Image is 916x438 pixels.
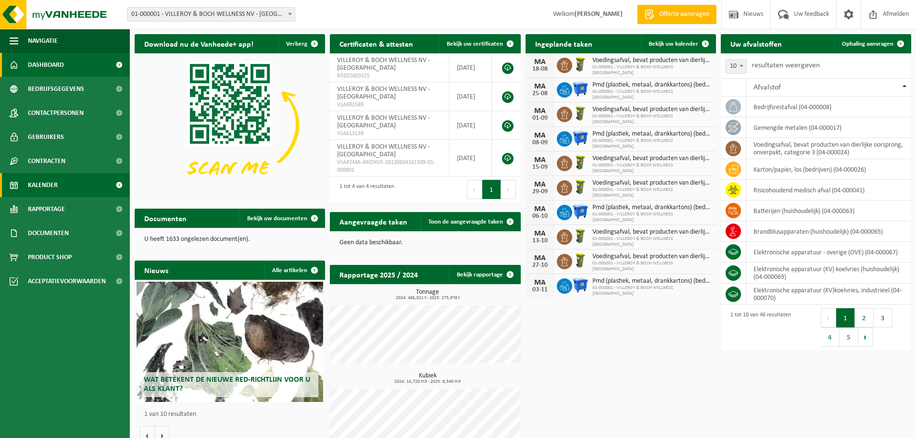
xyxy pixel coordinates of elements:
span: 01-000001 - VILLEROY & BOCH WELLNESS NV - ROESELARE [127,7,295,22]
span: RED25003225 [337,72,442,80]
span: Dashboard [28,53,64,77]
span: Voedingsafval, bevat producten van dierlijke oorsprong, onverpakt, categorie 3 [592,179,711,187]
p: 1 van 10 resultaten [144,411,320,418]
span: Offerte aanvragen [657,10,712,19]
span: VILLEROY & BOCH WELLNESS NV - [GEOGRAPHIC_DATA] [337,57,430,72]
button: 5 [840,327,858,347]
div: MA [530,254,550,262]
span: Navigatie [28,29,58,53]
img: WB-0060-HPE-GN-50 [572,56,589,73]
td: elektronische apparatuur (KV) koelvries (huishoudelijk) (04-000069) [746,263,911,284]
span: VILLEROY & BOCH WELLNESS NV - [GEOGRAPHIC_DATA] [337,86,430,100]
span: 01-000001 - VILLEROY & BOCH WELLNESS [GEOGRAPHIC_DATA] [592,64,711,76]
h2: Rapportage 2025 / 2024 [330,265,427,284]
td: gemengde metalen (04-000017) [746,117,911,138]
div: 1 tot 10 van 46 resultaten [726,307,791,348]
span: Voedingsafval, bevat producten van dierlijke oorsprong, onverpakt, categorie 3 [592,155,711,163]
span: 01-000001 - VILLEROY & BOCH WELLNESS [GEOGRAPHIC_DATA] [592,261,711,272]
h2: Nieuws [135,261,178,279]
td: elektronische apparatuur (KV)koelvries, industrieel (04-000070) [746,284,911,305]
h2: Certificaten & attesten [330,34,423,53]
div: MA [530,58,550,66]
span: Verberg [286,41,307,47]
h2: Documenten [135,209,196,227]
a: Alle artikelen [264,261,324,280]
a: Toon de aangevraagde taken [421,212,520,231]
img: WB-1100-HPE-BE-01 [572,81,589,97]
td: risicohoudend medisch afval (04-000041) [746,180,911,200]
span: 01-000001 - VILLEROY & BOCH WELLNESS [GEOGRAPHIC_DATA] [592,236,711,248]
td: batterijen (huishoudelijk) (04-000063) [746,200,911,221]
span: Bekijk uw kalender [649,41,698,47]
td: [DATE] [450,53,492,82]
img: WB-0060-HPE-GN-50 [572,154,589,171]
div: 15-09 [530,164,550,171]
a: Ophaling aanvragen [834,34,910,53]
td: [DATE] [450,82,492,111]
td: bedrijfsrestafval (04-000008) [746,97,911,117]
img: WB-0060-HPE-GN-50 [572,105,589,122]
td: brandblusapparaten (huishoudelijk) (04-000065) [746,221,911,242]
span: Voedingsafval, bevat producten van dierlijke oorsprong, onverpakt, categorie 3 [592,57,711,64]
span: Ophaling aanvragen [842,41,893,47]
div: MA [530,279,550,287]
button: Next [858,327,873,347]
div: 01-09 [530,115,550,122]
button: Next [501,180,516,199]
button: 2 [855,308,874,327]
img: WB-1100-HPE-BE-01 [572,130,589,146]
span: 2024: 486,021 t - 2025: 275,978 t [335,296,520,300]
span: Product Shop [28,245,72,269]
img: Download de VHEPlus App [135,53,325,196]
div: 13-10 [530,238,550,244]
p: U heeft 1633 ongelezen document(en). [144,236,315,243]
div: MA [530,181,550,188]
div: 18-08 [530,66,550,73]
div: MA [530,156,550,164]
span: 10 [726,60,746,73]
span: Gebruikers [28,125,64,149]
span: Toon de aangevraagde taken [428,219,503,225]
img: WB-0060-HPE-GN-50 [572,252,589,269]
span: 01-000001 - VILLEROY & BOCH WELLNESS [GEOGRAPHIC_DATA] [592,187,711,199]
div: MA [530,107,550,115]
span: 01-000001 - VILLEROY & BOCH WELLNESS [GEOGRAPHIC_DATA] [592,285,711,297]
button: 3 [874,308,892,327]
div: MA [530,132,550,139]
div: MA [530,205,550,213]
span: Voedingsafval, bevat producten van dierlijke oorsprong, onverpakt, categorie 3 [592,106,711,113]
span: Documenten [28,221,69,245]
span: VLA902589 [337,101,442,109]
span: VLAREMA-ARCHIVE-20130604161509-01-000001 [337,159,442,174]
h2: Aangevraagde taken [330,212,417,231]
span: Contracten [28,149,65,173]
img: WB-1100-HPE-BE-01 [572,203,589,220]
a: Bekijk rapportage [449,265,520,284]
span: Contactpersonen [28,101,84,125]
span: 01-000001 - VILLEROY & BOCH WELLNESS [GEOGRAPHIC_DATA] [592,113,711,125]
span: Voedingsafval, bevat producten van dierlijke oorsprong, onverpakt, categorie 3 [592,253,711,261]
div: 03-11 [530,287,550,293]
div: 08-09 [530,139,550,146]
div: 25-08 [530,90,550,97]
span: 01-000001 - VILLEROY & BOCH WELLNESS [GEOGRAPHIC_DATA] [592,212,711,223]
button: Previous [821,308,836,327]
button: Verberg [278,34,324,53]
div: 1 tot 4 van 4 resultaten [335,179,394,200]
div: 29-09 [530,188,550,195]
a: Bekijk uw documenten [239,209,324,228]
span: VLA613139 [337,130,442,138]
span: Wat betekent de nieuwe RED-richtlijn voor u als klant? [144,376,310,393]
span: Acceptatievoorwaarden [28,269,106,293]
span: 2024: 14,720 m3 - 2025: 8,540 m3 [335,379,520,384]
span: Pmd (plastiek, metaal, drankkartons) (bedrijven) [592,277,711,285]
label: resultaten weergeven [752,62,820,69]
div: 06-10 [530,213,550,220]
span: 10 [726,59,747,74]
img: WB-0060-HPE-GN-50 [572,228,589,244]
button: 4 [821,327,840,347]
td: [DATE] [450,140,492,176]
button: Previous [467,180,482,199]
span: Rapportage [28,197,65,221]
div: MA [530,230,550,238]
